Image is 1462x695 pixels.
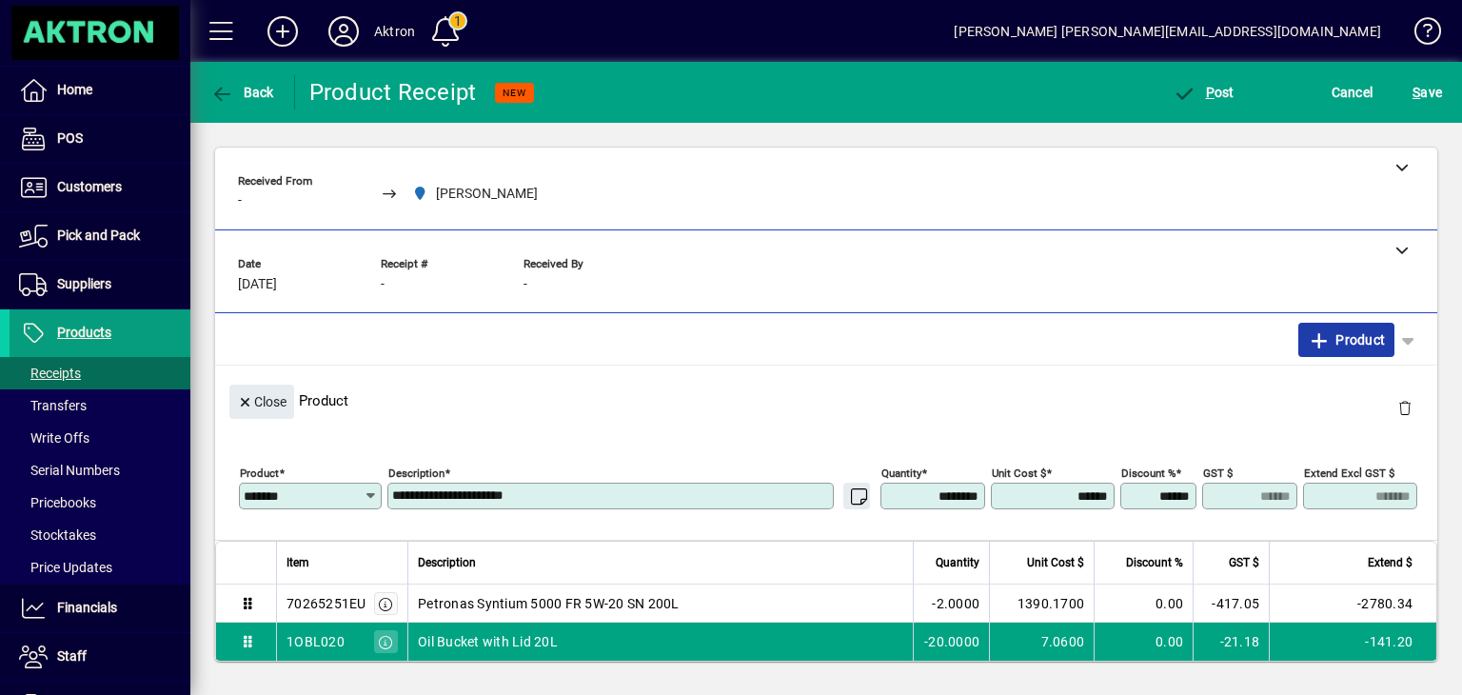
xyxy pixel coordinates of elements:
span: ost [1173,85,1235,100]
td: -417.05 [1193,585,1269,623]
a: Customers [10,164,190,211]
app-page-header-button: Delete [1382,399,1428,416]
a: Home [10,67,190,114]
span: Staff [57,648,87,664]
td: -141.20 [1269,623,1436,661]
span: POS [57,130,83,146]
button: Close [229,385,294,419]
td: -20.0000 [913,623,989,661]
button: Add [252,14,313,49]
button: Save [1408,75,1447,109]
span: S [1413,85,1420,100]
div: 70265251EU [286,594,366,613]
td: 0.00 [1094,585,1193,623]
span: Receipts [19,366,81,381]
span: HAMILTON [407,182,546,206]
span: GST $ [1229,552,1259,573]
a: Financials [10,585,190,632]
button: Post [1168,75,1239,109]
span: Product [1308,325,1385,355]
mat-label: GST $ [1203,467,1233,480]
a: Serial Numbers [10,454,190,486]
span: Quantity [936,552,979,573]
a: Knowledge Base [1400,4,1438,66]
a: Receipts [10,357,190,389]
span: Suppliers [57,276,111,291]
span: Unit Cost $ [1027,552,1084,573]
span: Pricebooks [19,495,96,510]
button: Cancel [1327,75,1378,109]
span: ave [1413,77,1442,108]
mat-label: Quantity [881,467,921,480]
a: Transfers [10,389,190,422]
td: 0.00 [1094,623,1193,661]
mat-label: Extend excl GST $ [1304,467,1394,480]
span: Close [237,387,286,418]
td: -21.18 [1193,623,1269,661]
span: P [1206,85,1215,100]
span: Serial Numbers [19,463,120,478]
a: Pick and Pack [10,212,190,260]
span: - [238,193,242,208]
span: NEW [503,87,526,99]
a: Price Updates [10,551,190,584]
span: Description [418,552,476,573]
a: Pricebooks [10,486,190,519]
span: Stocktakes [19,527,96,543]
span: Cancel [1332,77,1373,108]
mat-label: Discount % [1121,467,1176,480]
td: -2780.34 [1269,585,1436,623]
mat-label: Product [240,467,279,480]
span: - [381,277,385,292]
a: Stocktakes [10,519,190,551]
span: - [524,277,527,292]
span: [DATE] [238,277,277,292]
span: Customers [57,179,122,194]
span: Transfers [19,398,87,413]
button: Product [1298,323,1394,357]
app-page-header-button: Close [225,392,299,409]
span: 1390.1700 [1017,594,1084,613]
td: Oil Bucket with Lid 20L [407,623,913,661]
span: Write Offs [19,430,89,446]
button: Back [206,75,279,109]
mat-label: Description [388,467,445,480]
span: Discount % [1126,552,1183,573]
button: Profile [313,14,374,49]
span: Financials [57,600,117,615]
div: Product [215,366,1437,435]
div: Product Receipt [309,77,477,108]
span: Back [210,85,274,100]
a: Staff [10,633,190,681]
span: 7.0600 [1041,632,1085,651]
span: Price Updates [19,560,112,575]
span: Products [57,325,111,340]
td: -2.0000 [913,585,989,623]
div: [PERSON_NAME] [PERSON_NAME][EMAIL_ADDRESS][DOMAIN_NAME] [954,16,1381,47]
span: Extend $ [1368,552,1413,573]
a: Suppliers [10,261,190,308]
mat-label: Unit Cost $ [992,467,1046,480]
span: Home [57,82,92,97]
app-page-header-button: Back [190,75,295,109]
a: Write Offs [10,422,190,454]
td: Petronas Syntium 5000 FR 5W-20 SN 200L [407,585,913,623]
div: 1OBL020 [286,632,345,651]
span: Pick and Pack [57,228,140,243]
div: Aktron [374,16,415,47]
button: Delete [1382,385,1428,430]
span: [PERSON_NAME] [436,184,538,204]
a: POS [10,115,190,163]
span: Item [286,552,309,573]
